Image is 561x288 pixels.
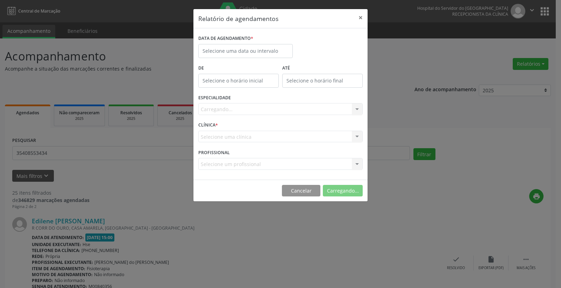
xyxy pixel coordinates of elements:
[198,74,279,88] input: Selecione o horário inicial
[198,63,279,74] label: De
[282,185,320,197] button: Cancelar
[198,120,218,131] label: CLÍNICA
[354,9,368,26] button: Close
[198,93,231,103] label: ESPECIALIDADE
[323,185,363,197] button: Carregando...
[198,14,278,23] h5: Relatório de agendamentos
[198,147,230,158] label: PROFISSIONAL
[198,33,253,44] label: DATA DE AGENDAMENTO
[282,63,363,74] label: ATÉ
[198,44,293,58] input: Selecione uma data ou intervalo
[282,74,363,88] input: Selecione o horário final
